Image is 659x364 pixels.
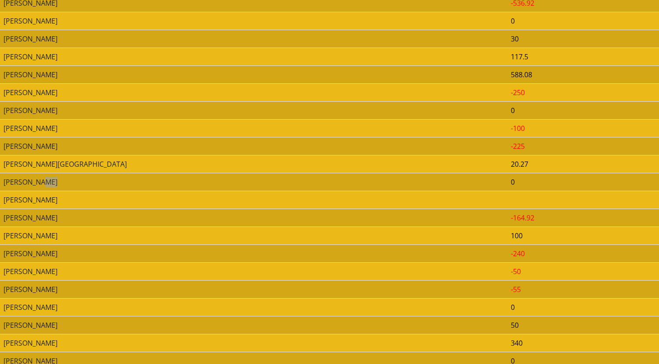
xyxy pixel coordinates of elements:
span: 0 [511,16,515,26]
span: 50 [511,320,519,330]
span: -50 [511,267,521,276]
span: -240 [511,249,525,258]
span: -100 [511,124,525,133]
span: 117.5 [511,52,528,62]
span: 20.27 [511,159,528,169]
span: 588.08 [511,70,532,79]
span: 100 [511,231,523,240]
span: 0 [511,302,515,312]
span: -250 [511,88,525,97]
span: 340 [511,338,523,348]
span: -164.92 [511,213,534,223]
span: 0 [511,106,515,115]
span: 0 [511,177,515,187]
span: -55 [511,285,521,294]
span: -225 [511,141,525,151]
span: 30 [511,34,519,44]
